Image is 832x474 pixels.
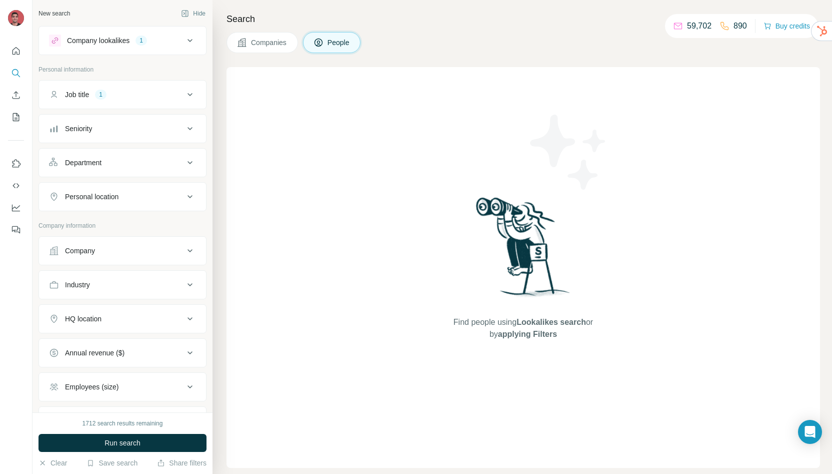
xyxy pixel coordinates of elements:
[8,86,24,104] button: Enrich CSV
[38,65,206,74] p: Personal information
[65,158,101,168] div: Department
[65,314,101,324] div: HQ location
[523,107,613,197] img: Surfe Illustration - Stars
[8,108,24,126] button: My lists
[8,199,24,217] button: Dashboard
[687,20,711,32] p: 59,702
[39,341,206,365] button: Annual revenue ($)
[733,20,747,32] p: 890
[39,273,206,297] button: Industry
[82,419,163,428] div: 1712 search results remaining
[39,151,206,175] button: Department
[65,246,95,256] div: Company
[39,83,206,107] button: Job title1
[39,239,206,263] button: Company
[471,195,575,306] img: Surfe Illustration - Woman searching with binoculars
[65,348,124,358] div: Annual revenue ($)
[67,36,129,46] div: Company lookalikes
[65,382,118,392] div: Employees (size)
[38,9,70,18] div: New search
[174,6,212,21] button: Hide
[327,38,350,48] span: People
[39,29,206,53] button: Company lookalikes1
[65,90,89,100] div: Job title
[8,42,24,60] button: Quick start
[39,375,206,399] button: Employees (size)
[251,38,287,48] span: Companies
[8,64,24,82] button: Search
[8,221,24,239] button: Feedback
[8,10,24,26] img: Avatar
[39,307,206,331] button: HQ location
[65,192,118,202] div: Personal location
[798,420,822,444] div: Open Intercom Messenger
[498,330,557,338] span: applying Filters
[763,19,810,33] button: Buy credits
[135,36,147,45] div: 1
[39,117,206,141] button: Seniority
[8,177,24,195] button: Use Surfe API
[8,155,24,173] button: Use Surfe on LinkedIn
[95,90,106,99] div: 1
[443,316,603,340] span: Find people using or by
[65,280,90,290] div: Industry
[226,12,820,26] h4: Search
[516,318,586,326] span: Lookalikes search
[38,221,206,230] p: Company information
[39,185,206,209] button: Personal location
[65,124,92,134] div: Seniority
[39,409,206,433] button: Technologies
